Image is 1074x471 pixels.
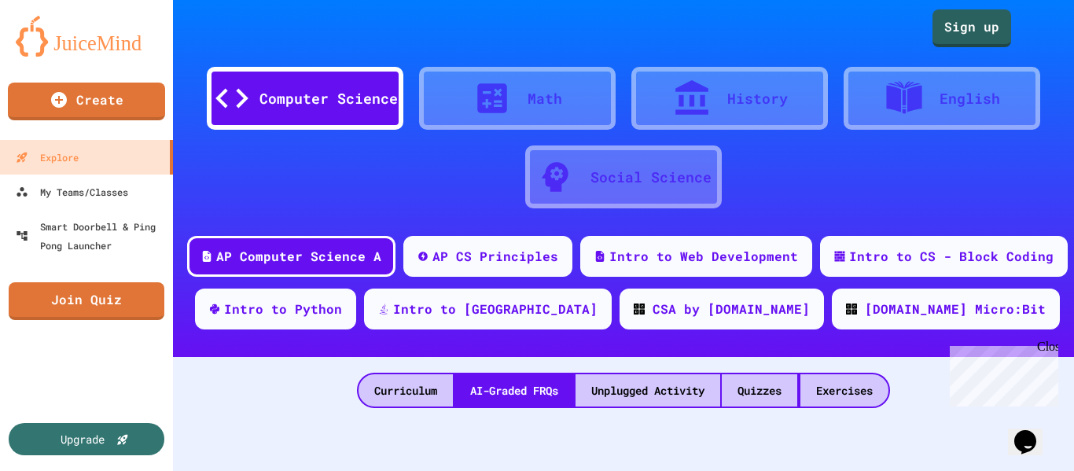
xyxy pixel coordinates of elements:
[6,6,109,100] div: Chat with us now!Close
[846,304,857,315] img: CODE_logo_RGB.png
[9,282,164,320] a: Join Quiz
[865,300,1046,318] div: [DOMAIN_NAME] Micro:Bit
[359,374,453,407] div: Curriculum
[216,247,381,266] div: AP Computer Science A
[454,374,574,407] div: AI-Graded FRQs
[1008,408,1058,455] iframe: chat widget
[940,88,1000,109] div: English
[722,374,797,407] div: Quizzes
[932,9,1011,47] a: Sign up
[16,182,128,201] div: My Teams/Classes
[576,374,720,407] div: Unplugged Activity
[800,374,888,407] div: Exercises
[943,340,1058,407] iframe: chat widget
[849,247,1054,266] div: Intro to CS - Block Coding
[528,88,562,109] div: Math
[609,247,798,266] div: Intro to Web Development
[61,431,105,447] div: Upgrade
[634,304,645,315] img: CODE_logo_RGB.png
[653,300,810,318] div: CSA by [DOMAIN_NAME]
[16,148,79,167] div: Explore
[16,217,167,255] div: Smart Doorbell & Ping Pong Launcher
[8,83,165,120] a: Create
[432,247,558,266] div: AP CS Principles
[259,88,398,109] div: Computer Science
[16,16,157,57] img: logo-orange.svg
[393,300,598,318] div: Intro to [GEOGRAPHIC_DATA]
[727,88,788,109] div: History
[590,167,712,188] div: Social Science
[224,300,342,318] div: Intro to Python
